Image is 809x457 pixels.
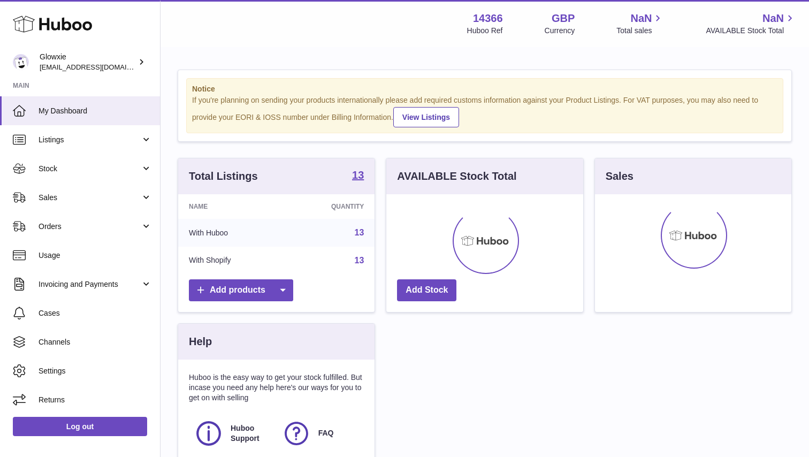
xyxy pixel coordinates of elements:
span: Settings [39,366,152,376]
img: suraj@glowxie.com [13,54,29,70]
div: If you're planning on sending your products internationally please add required customs informati... [192,95,777,127]
h3: Sales [606,169,634,184]
h3: Help [189,334,212,349]
th: Name [178,194,284,219]
div: Currency [545,26,575,36]
div: Huboo Ref [467,26,503,36]
td: With Huboo [178,219,284,247]
span: Cases [39,308,152,318]
a: NaN AVAILABLE Stock Total [706,11,796,36]
h3: AVAILABLE Stock Total [397,169,516,184]
span: NaN [630,11,652,26]
a: 13 [352,170,364,182]
a: Add products [189,279,293,301]
span: Huboo Support [231,423,270,444]
strong: GBP [552,11,575,26]
span: My Dashboard [39,106,152,116]
span: Usage [39,250,152,261]
a: NaN Total sales [616,11,664,36]
p: Huboo is the easy way to get your stock fulfilled. But incase you need any help here's our ways f... [189,372,364,403]
span: Channels [39,337,152,347]
a: Log out [13,417,147,436]
span: Stock [39,164,141,174]
strong: 14366 [473,11,503,26]
span: Sales [39,193,141,203]
span: Invoicing and Payments [39,279,141,290]
span: Returns [39,395,152,405]
span: FAQ [318,428,334,438]
span: [EMAIL_ADDRESS][DOMAIN_NAME] [40,63,157,71]
a: Huboo Support [194,419,271,448]
a: 13 [355,256,364,265]
span: AVAILABLE Stock Total [706,26,796,36]
a: FAQ [282,419,359,448]
h3: Total Listings [189,169,258,184]
strong: Notice [192,84,777,94]
span: Total sales [616,26,664,36]
span: NaN [762,11,784,26]
a: Add Stock [397,279,456,301]
span: Orders [39,222,141,232]
strong: 13 [352,170,364,180]
th: Quantity [284,194,375,219]
div: Glowxie [40,52,136,72]
td: With Shopify [178,247,284,275]
span: Listings [39,135,141,145]
a: View Listings [393,107,459,127]
a: 13 [355,228,364,237]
